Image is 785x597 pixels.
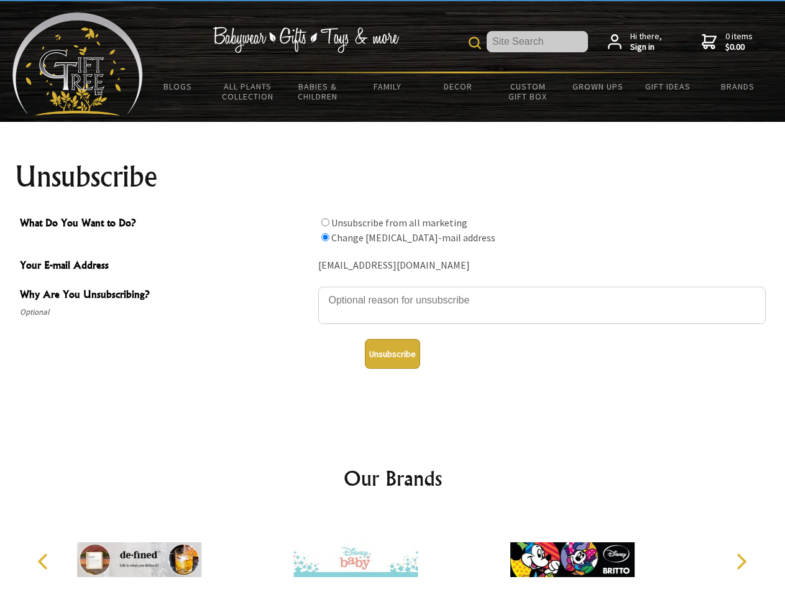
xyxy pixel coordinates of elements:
[25,463,761,493] h2: Our Brands
[331,216,467,229] label: Unsubscribe from all marketing
[12,12,143,116] img: Babyware - Gifts - Toys and more...
[608,31,662,53] a: Hi there,Sign in
[321,218,329,226] input: What Do You Want to Do?
[318,256,766,275] div: [EMAIL_ADDRESS][DOMAIN_NAME]
[20,257,312,275] span: Your E-mail Address
[725,30,753,53] span: 0 items
[318,287,766,324] textarea: Why Are You Unsubscribing?
[562,73,633,99] a: Grown Ups
[213,73,283,109] a: All Plants Collection
[630,42,662,53] strong: Sign in
[15,162,771,192] h1: Unsubscribe
[365,339,420,369] button: Unsubscribe
[487,31,588,52] input: Site Search
[20,215,312,233] span: What Do You Want to Do?
[353,73,423,99] a: Family
[20,305,312,320] span: Optional
[321,233,329,241] input: What Do You Want to Do?
[469,37,481,49] img: product search
[423,73,493,99] a: Decor
[702,31,753,53] a: 0 items$0.00
[630,31,662,53] span: Hi there,
[143,73,213,99] a: BLOGS
[727,548,755,575] button: Next
[493,73,563,109] a: Custom Gift Box
[331,231,495,244] label: Change [MEDICAL_DATA]-mail address
[703,73,773,99] a: Brands
[20,287,312,305] span: Why Are You Unsubscribing?
[633,73,703,99] a: Gift Ideas
[213,27,399,53] img: Babywear - Gifts - Toys & more
[31,548,58,575] button: Previous
[283,73,353,109] a: Babies & Children
[725,42,753,53] strong: $0.00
